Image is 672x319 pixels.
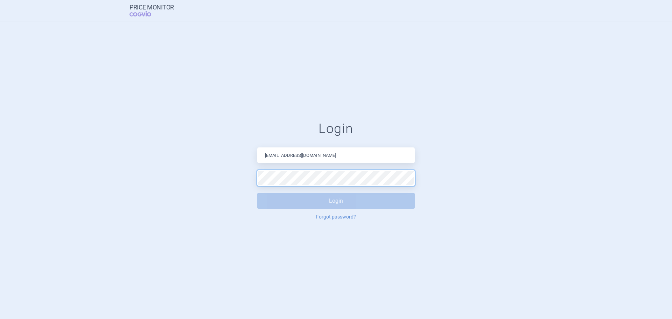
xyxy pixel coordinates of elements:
a: Forgot password? [316,214,356,219]
a: Price MonitorCOGVIO [129,4,174,17]
button: Login [257,193,415,209]
input: Email [257,147,415,163]
span: COGVIO [129,11,161,16]
h1: Login [257,121,415,137]
strong: Price Monitor [129,4,174,11]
